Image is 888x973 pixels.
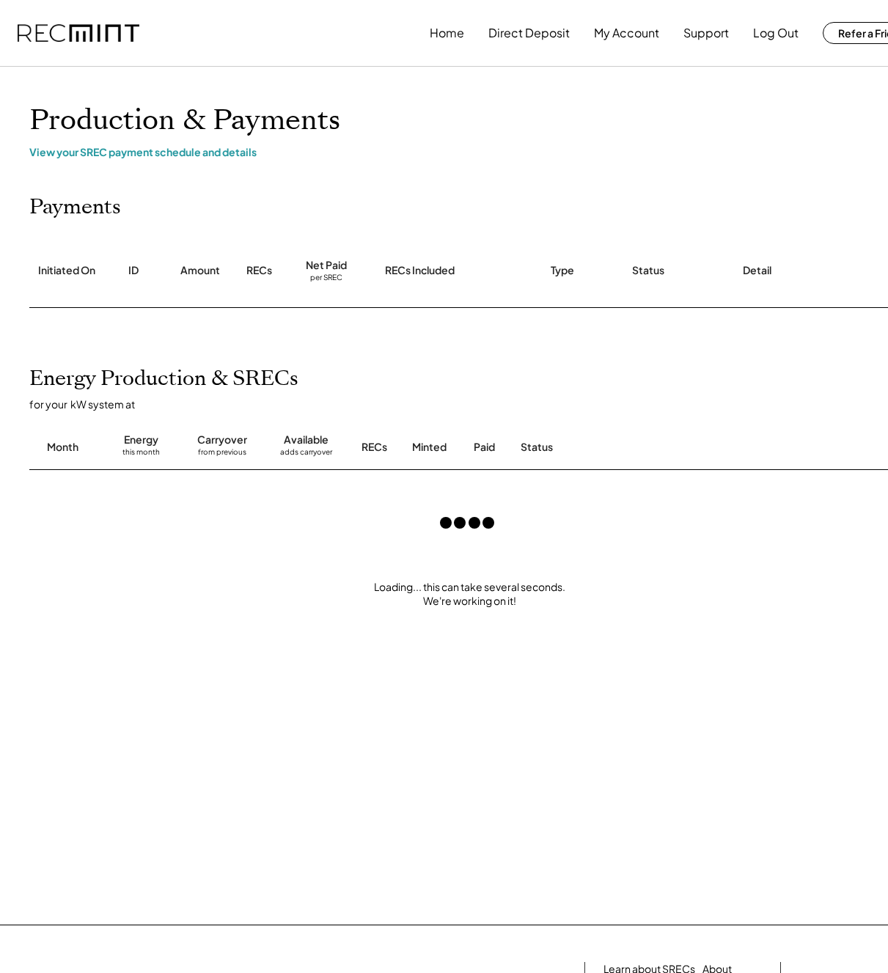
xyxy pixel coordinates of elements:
[594,18,659,48] button: My Account
[488,18,570,48] button: Direct Deposit
[753,18,799,48] button: Log Out
[521,440,770,455] div: Status
[362,440,387,455] div: RECs
[385,263,455,278] div: RECs Included
[632,263,664,278] div: Status
[29,195,121,220] h2: Payments
[743,263,771,278] div: Detail
[474,440,495,455] div: Paid
[128,263,139,278] div: ID
[551,263,574,278] div: Type
[18,24,139,43] img: recmint-logotype%403x.png
[310,273,342,284] div: per SREC
[38,263,95,278] div: Initiated On
[280,447,332,462] div: adds carryover
[683,18,729,48] button: Support
[29,367,298,392] h2: Energy Production & SRECs
[122,447,160,462] div: this month
[246,263,272,278] div: RECs
[198,447,246,462] div: from previous
[306,258,347,273] div: Net Paid
[430,18,464,48] button: Home
[124,433,158,447] div: Energy
[197,433,247,447] div: Carryover
[180,263,220,278] div: Amount
[284,433,329,447] div: Available
[412,440,447,455] div: Minted
[47,440,78,455] div: Month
